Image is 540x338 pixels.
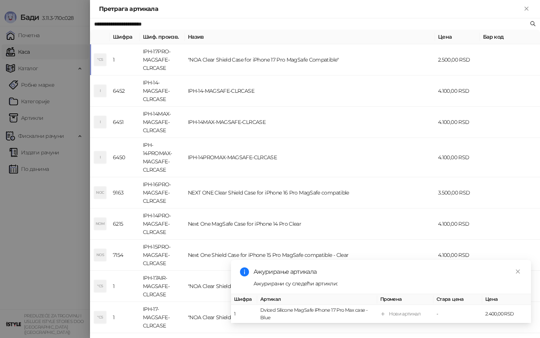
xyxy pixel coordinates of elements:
td: 4.100,00 RSD [435,75,480,107]
td: IPH-14PROMAX-MAGSAFE-CLRCASE [185,138,435,177]
div: "CS [94,311,106,323]
div: NOM [94,218,106,230]
td: IPH-14PRO-MAGSAFE-CLRCASE [140,208,185,240]
td: IPH-14-MAGSAFE-CLRCASE [140,75,185,107]
button: Close [522,5,531,14]
td: 4.100,00 RSD [435,107,480,138]
span: info-circle [240,267,249,276]
td: 3.500,00 RSD [435,177,480,208]
th: Шифра [110,30,140,44]
div: "CS [94,280,106,292]
td: 9163 [110,177,140,208]
td: 1 [231,305,257,323]
td: 7154 [110,240,140,271]
td: NEXT ONE Clear Shield Case for iPhone 16 Pro MagSafe compatible [185,177,435,208]
td: IPH-14PROMAX-MAGSAFE-CLRCASE [140,138,185,177]
div: "CS [94,54,106,66]
div: NOS [94,249,106,261]
td: 1 [110,302,140,333]
td: 6450 [110,138,140,177]
th: Назив [185,30,435,44]
th: Шиф. произв. [140,30,185,44]
td: 4.100,00 RSD [435,240,480,271]
th: Промена [377,294,433,305]
th: Цена [482,294,531,305]
div: Претрага артикала [99,5,522,14]
th: Артикал [257,294,377,305]
div: Нови артикал [389,310,420,318]
a: Close [514,267,522,276]
td: IPH-14-MAGSAFE-CLRCASE [185,75,435,107]
div: I [94,151,106,163]
td: Dviced Silicone MagSafe iPhone 17 Pro Max case - Blue [257,305,377,323]
td: IPH-17-MAGSAFE-CLRCASE [140,302,185,333]
div: I [94,85,106,97]
td: IPH-16PRO-MAGSAFE-CLRCASE [140,177,185,208]
td: 6451 [110,107,140,138]
td: Next One MagSafe Case for iPhone 14 Pro Clear [185,208,435,240]
td: 1 [110,44,140,75]
td: 2.500,00 RSD [435,44,480,75]
td: 4.100,00 RSD [435,138,480,177]
td: 4.100,00 RSD [435,208,480,240]
td: IPH-15PRO-MAGSAFE-CLRCASE [140,240,185,271]
td: 6452 [110,75,140,107]
td: "NOA Clear Shield Case for iPhone 17 MagSafe Compatible" [185,302,435,333]
td: IPH-17PRO-MAGSAFE-CLRCASE [140,44,185,75]
div: Ажурирање артикала [253,267,522,276]
div: NOC [94,187,106,199]
th: Шифра [231,294,257,305]
td: IPH-17AIR-MAGSAFE-CLRCASE [140,271,185,302]
th: Цена [435,30,480,44]
td: "NOA Clear Shield Case for iPhone 17 Air MagSafe Compatible" [185,271,435,302]
td: "NOA Clear Shield Case for iPhone 17 Pro MagSafe Compatible" [185,44,435,75]
td: IPH-14MAX-MAGSAFE-CLRCASE [140,107,185,138]
div: I [94,116,106,128]
td: Next One Shield Case for iPhone 15 Pro MagSafe compatible - Clear [185,240,435,271]
th: Бар код [480,30,540,44]
div: Ажурирани су следећи артикли: [253,279,522,288]
span: close [515,269,520,274]
td: 6215 [110,208,140,240]
th: Стара цена [433,294,482,305]
td: - [433,305,482,323]
td: IPH-14MAX-MAGSAFE-CLRCASE [185,107,435,138]
td: 2.400,00 RSD [482,305,531,323]
td: 1 [110,271,140,302]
